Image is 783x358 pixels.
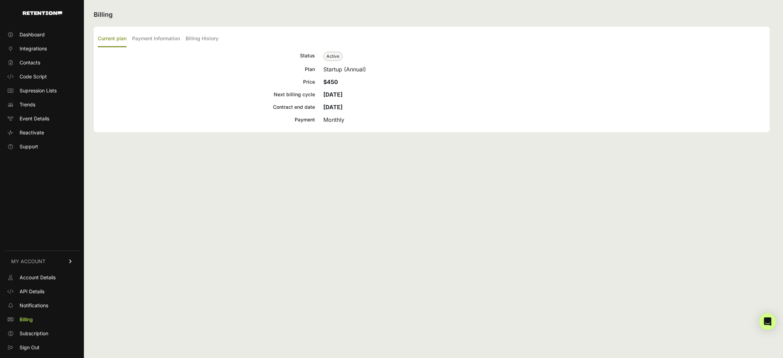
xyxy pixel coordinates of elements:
span: Support [20,143,38,150]
div: Next billing cycle [98,90,315,99]
span: Sign Out [20,344,39,351]
a: Support [4,141,80,152]
span: Integrations [20,45,47,52]
a: Contacts [4,57,80,68]
a: Subscription [4,328,80,339]
span: Dashboard [20,31,45,38]
strong: [DATE] [323,104,343,111]
a: Notifications [4,300,80,311]
span: Contacts [20,59,40,66]
span: Subscription [20,330,48,337]
span: MY ACCOUNT [11,258,45,265]
span: Trends [20,101,35,108]
label: Current plan [98,31,127,47]
div: Price [98,78,315,86]
a: Billing [4,314,80,325]
a: Reactivate [4,127,80,138]
span: Supression Lists [20,87,57,94]
a: Sign Out [4,342,80,353]
a: Dashboard [4,29,80,40]
h2: Billing [94,10,770,20]
label: Payment Information [132,31,180,47]
span: Account Details [20,274,56,281]
div: Plan [98,65,315,73]
span: Reactivate [20,129,44,136]
div: Status [98,51,315,61]
div: Monthly [323,115,766,124]
img: Retention.com [23,11,62,15]
span: Billing [20,316,33,323]
div: Open Intercom Messenger [759,313,776,330]
a: Integrations [4,43,80,54]
span: Code Script [20,73,47,80]
label: Billing History [186,31,218,47]
span: Active [323,52,343,61]
a: Account Details [4,272,80,283]
div: Payment [98,115,315,124]
a: API Details [4,286,80,297]
a: Trends [4,99,80,110]
span: Notifications [20,302,48,309]
div: Contract end date [98,103,315,111]
span: Event Details [20,115,49,122]
a: Supression Lists [4,85,80,96]
strong: $450 [323,78,338,85]
a: MY ACCOUNT [4,251,80,272]
a: Code Script [4,71,80,82]
strong: [DATE] [323,91,343,98]
span: API Details [20,288,44,295]
div: Startup (Annual) [323,65,766,73]
a: Event Details [4,113,80,124]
